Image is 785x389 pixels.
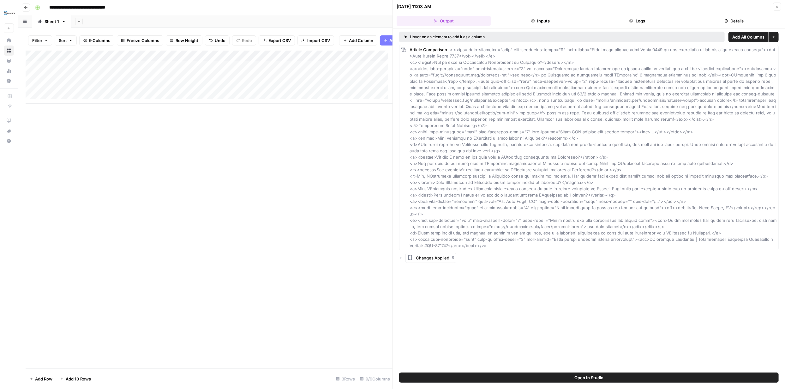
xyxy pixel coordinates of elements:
a: Browse [4,46,14,56]
span: Redo [242,37,252,44]
img: tab_keywords_by_traffic_grey.svg [64,37,69,42]
button: Add Power Agent [380,35,428,46]
span: Add All Columns [732,34,764,40]
a: Usage [4,66,14,76]
button: Sort [55,35,77,46]
button: Undo [205,35,230,46]
button: Row Height [166,35,202,46]
button: Add Column [339,35,377,46]
button: Filter [28,35,52,46]
button: Export CSV [259,35,295,46]
button: Details [687,16,782,26]
button: Logs [590,16,685,26]
a: AirOps Academy [4,116,14,126]
button: 9 Columns [79,35,114,46]
div: Sheet 1 [45,18,59,25]
a: Settings [4,76,14,86]
button: What's new? [4,126,14,136]
a: Home [4,35,14,46]
img: website_grey.svg [10,16,15,21]
span: Sort [59,37,67,44]
span: 9 Columns [89,37,110,44]
div: [DATE] 11:03 AM [397,3,431,10]
button: Redo [232,35,256,46]
button: Help + Support [4,136,14,146]
button: Freeze Columns [117,35,163,46]
img: logo_orange.svg [10,10,15,15]
button: Open In Studio [399,373,779,383]
div: Domain: [DOMAIN_NAME] [16,16,69,21]
div: 3 Rows [333,374,357,384]
span: Open In Studio [574,374,603,381]
button: Add All Columns [728,32,768,42]
span: Article Comparison [410,47,447,52]
button: Import CSV [297,35,334,46]
button: Add 10 Rows [56,374,95,384]
div: 9/9 Columns [357,374,392,384]
img: FYidoctors Logo [4,7,15,19]
button: Add Row [26,374,56,384]
span: Undo [215,37,225,44]
span: 5 [452,255,454,261]
span: Add Row [35,376,52,382]
span: Row Height [176,37,198,44]
span: Import CSV [307,37,330,44]
span: Add Power Agent [389,37,424,44]
div: Hover on an element to add it as a column [404,34,602,40]
div: Domain Overview [25,37,57,41]
span: <l><ipsu dolo-sitametco="adip" elit-seddoeius-tempo="9" inci-utlabo="Etdol magn aliquae admi Veni... [410,47,777,248]
img: tab_domain_overview_orange.svg [18,37,23,42]
span: Add Column [349,37,373,44]
div: Keywords by Traffic [71,37,104,41]
a: Your Data [4,56,14,66]
button: Changes Applied5 [405,253,456,263]
span: Filter [32,37,42,44]
span: Changes Applied [416,255,449,261]
button: Output [397,16,491,26]
button: Workspace: FYidoctors [4,5,14,21]
a: Sheet 1 [32,15,71,28]
span: Freeze Columns [127,37,159,44]
div: v 4.0.25 [18,10,31,15]
span: Export CSV [268,37,291,44]
span: Add 10 Rows [66,376,91,382]
button: Inputs [494,16,588,26]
